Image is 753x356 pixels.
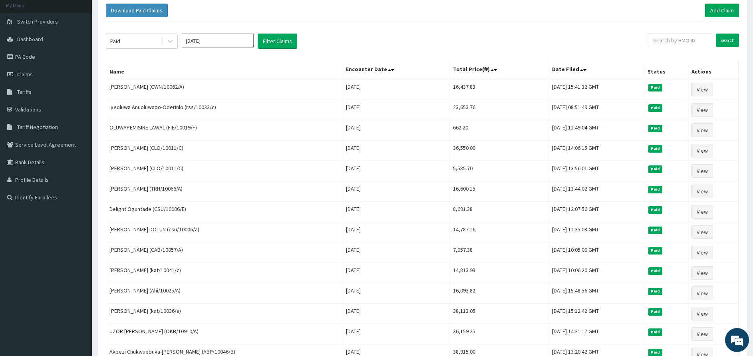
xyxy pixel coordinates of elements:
td: [DATE] 08:51:49 GMT [548,100,644,120]
td: 38,113.05 [449,304,548,324]
td: 8,691.38 [449,202,548,222]
td: [DATE] [343,202,450,222]
td: [PERSON_NAME] (kat/10036/a) [106,304,343,324]
span: Tariff Negotiation [17,123,58,131]
input: Search by HMO ID [648,34,713,47]
td: 16,437.83 [449,79,548,100]
span: Switch Providers [17,18,58,25]
td: [DATE] [343,161,450,181]
td: [DATE] 14:21:17 GMT [548,324,644,344]
span: Paid [648,227,663,234]
a: View [691,103,713,117]
th: Status [644,61,688,80]
a: View [691,185,713,198]
td: [DATE] 15:12:42 GMT [548,304,644,324]
span: Paid [648,288,663,295]
span: Paid [648,247,663,254]
span: Paid [648,267,663,274]
td: [DATE] [343,263,450,283]
td: [PERSON_NAME] (CLO/10011/C) [106,161,343,181]
td: [DATE] 10:06:20 GMT [548,263,644,283]
a: View [691,144,713,157]
td: [DATE] [343,283,450,304]
th: Actions [688,61,739,80]
span: Paid [648,125,663,132]
a: View [691,246,713,259]
th: Date Filed [548,61,644,80]
td: [DATE] [343,324,450,344]
a: View [691,83,713,96]
td: 36,159.25 [449,324,548,344]
td: OLUWAPEMISIRE LAWAL (FIE/10019/F) [106,120,343,141]
td: 23,653.76 [449,100,548,120]
div: Chat with us now [42,45,134,55]
td: [DATE] 11:49:04 GMT [548,120,644,141]
td: [PERSON_NAME] (Ahi/10025/A) [106,283,343,304]
textarea: Type your message and hit 'Enter' [4,218,152,246]
td: [PERSON_NAME] (CLO/10011/C) [106,141,343,161]
td: [DATE] 10:05:00 GMT [548,243,644,263]
td: [DATE] 13:44:02 GMT [548,181,644,202]
a: View [691,123,713,137]
a: View [691,307,713,320]
td: 16,093.82 [449,283,548,304]
td: 14,813.93 [449,263,548,283]
span: Tariffs [17,88,32,95]
td: [DATE] 14:06:15 GMT [548,141,644,161]
td: Iyeoluwa Anuoluwapo-Oderinlo (rss/10033/c) [106,100,343,120]
a: View [691,225,713,239]
input: Search [716,34,739,47]
td: 7,057.38 [449,243,548,263]
td: 36,550.00 [449,141,548,161]
button: Download Paid Claims [106,4,168,17]
td: [PERSON_NAME] (CWN/10062/A) [106,79,343,100]
a: Add Claim [705,4,739,17]
span: Paid [648,165,663,173]
td: [DATE] 15:41:32 GMT [548,79,644,100]
span: Paid [648,84,663,91]
th: Name [106,61,343,80]
div: Minimize live chat window [131,4,150,23]
input: Select Month and Year [182,34,254,48]
td: [DATE] 12:07:56 GMT [548,202,644,222]
td: [DATE] [343,222,450,243]
td: [PERSON_NAME] DOTUN (csu/10006/a) [106,222,343,243]
td: [PERSON_NAME] (kat/10041/c) [106,263,343,283]
td: [DATE] [343,120,450,141]
a: View [691,205,713,219]
td: 16,600.15 [449,181,548,202]
td: UZOR [PERSON_NAME] (OKB/10910/A) [106,324,343,344]
span: Claims [17,71,33,78]
button: Filter Claims [258,34,297,49]
span: Paid [648,328,663,336]
span: Paid [648,349,663,356]
td: [DATE] [343,243,450,263]
a: View [691,327,713,341]
span: Paid [648,145,663,152]
td: [DATE] [343,181,450,202]
img: d_794563401_company_1708531726252_794563401 [15,40,32,60]
span: Paid [648,186,663,193]
th: Encounter Date [343,61,450,80]
th: Total Price(₦) [449,61,548,80]
td: [PERSON_NAME] (CAB/10057/A) [106,243,343,263]
td: 662.20 [449,120,548,141]
td: 5,585.70 [449,161,548,181]
td: [DATE] 13:56:01 GMT [548,161,644,181]
a: View [691,286,713,300]
div: Paid [110,37,120,45]
td: [DATE] [343,304,450,324]
span: Paid [648,104,663,111]
td: [DATE] 15:48:56 GMT [548,283,644,304]
td: [DATE] [343,100,450,120]
span: Paid [648,308,663,315]
span: Dashboard [17,36,43,43]
td: [DATE] 11:35:08 GMT [548,222,644,243]
td: [DATE] [343,79,450,100]
td: Delight Oguntade (CSU/10006/E) [106,202,343,222]
span: We're online! [46,101,110,181]
td: 14,787.16 [449,222,548,243]
td: [PERSON_NAME] (TRH/10066/A) [106,181,343,202]
td: [DATE] [343,141,450,161]
a: View [691,164,713,178]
